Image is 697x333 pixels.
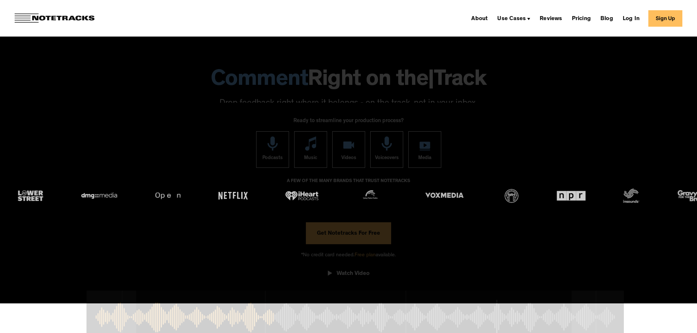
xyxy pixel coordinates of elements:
[375,151,398,167] div: Voiceovers
[569,12,594,24] a: Pricing
[256,131,289,168] a: Podcasts
[287,175,410,195] div: A FEW OF THE MANY BRANDS THAT TRUST NOTETRACKS
[328,265,370,285] a: open lightbox
[370,131,403,168] a: Voiceovers
[537,12,565,24] a: Reviews
[7,69,690,92] h1: Right on the Track
[494,12,533,24] div: Use Cases
[306,222,391,244] a: Get Notetracks For Free
[7,98,690,110] p: Drop feedback right where it belongs - on the track, not in your inbox.
[597,12,616,24] a: Blog
[304,151,317,167] div: Music
[620,12,642,24] a: Log In
[468,12,491,24] a: About
[332,131,365,168] a: Videos
[337,270,370,277] div: Watch Video
[355,253,376,258] span: Free plan
[211,69,308,92] span: Comment
[293,114,404,131] div: Ready to streamline your production process?
[301,244,396,265] div: *No credit card needed. available.
[408,131,441,168] a: Media
[497,16,526,22] div: Use Cases
[262,151,283,167] div: Podcasts
[648,10,682,27] a: Sign Up
[418,151,431,167] div: Media
[294,131,327,168] a: Music
[428,69,434,92] span: |
[341,151,356,167] div: Videos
